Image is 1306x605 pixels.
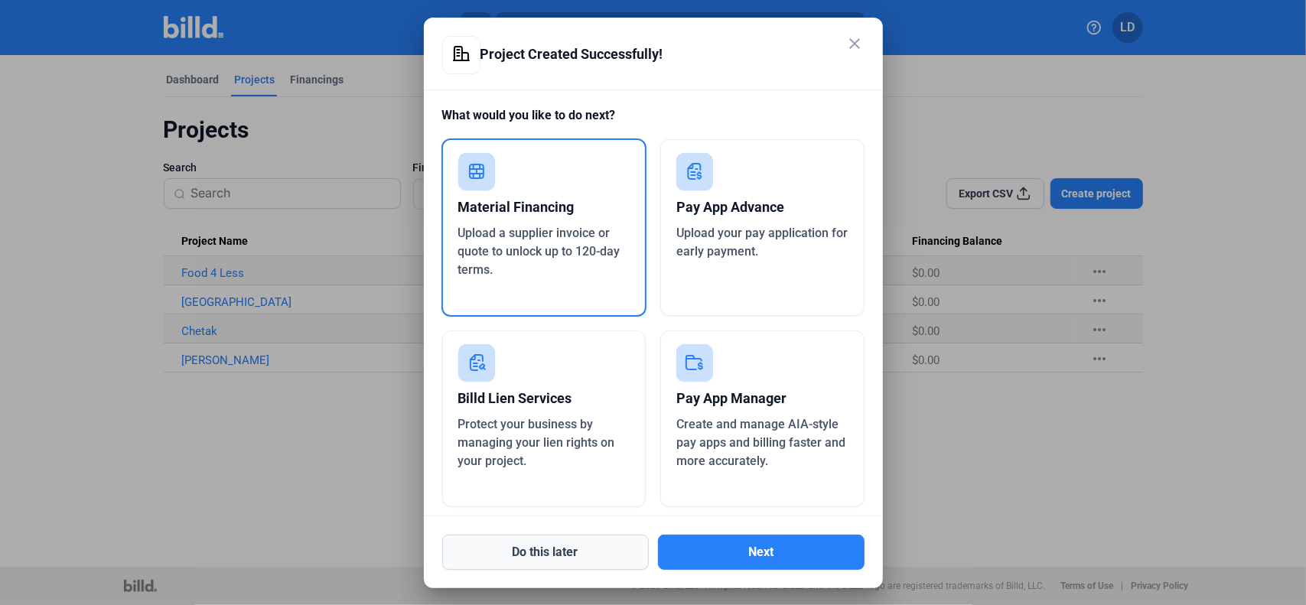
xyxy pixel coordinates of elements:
[676,226,848,259] span: Upload your pay application for early payment.
[676,382,848,415] div: Pay App Manager
[442,36,826,73] div: Project Created Successfully!
[658,535,865,570] button: Next
[458,382,630,415] div: Billd Lien Services
[458,190,630,224] div: Material Financing
[676,190,848,224] div: Pay App Advance
[442,106,865,139] div: What would you like to do next?
[442,535,649,570] button: Do this later
[458,226,620,277] span: Upload a supplier invoice or quote to unlock up to 120-day terms.
[846,34,865,53] mat-icon: close
[676,417,845,468] span: Create and manage AIA-style pay apps and billing faster and more accurately.
[458,417,615,468] span: Protect your business by managing your lien rights on your project.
